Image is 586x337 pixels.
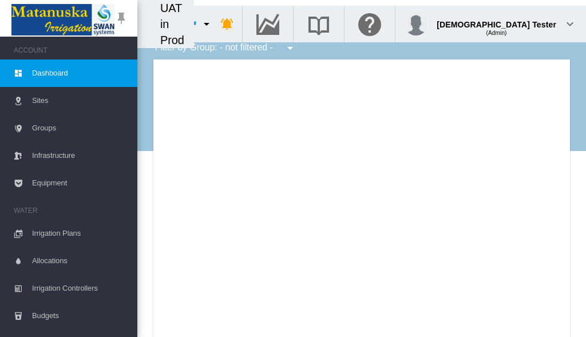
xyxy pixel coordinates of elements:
[114,11,128,25] md-icon: icon-pin
[395,6,586,42] button: [DEMOGRAPHIC_DATA] Tester (Admin) icon-chevron-down
[254,17,282,31] md-icon: Go to the Data Hub
[32,275,128,302] span: Irrigation Controllers
[32,87,128,114] span: Sites
[305,17,332,31] md-icon: Search the knowledge base
[32,302,128,330] span: Budgets
[14,201,128,220] span: WATER
[486,30,507,36] span: (Admin)
[32,60,128,87] span: Dashboard
[32,114,128,142] span: Groups
[563,17,577,31] md-icon: icon-chevron-down
[405,13,427,35] img: profile.jpg
[279,37,302,60] button: icon-menu-down
[437,14,556,26] div: [DEMOGRAPHIC_DATA] Tester
[14,41,128,60] span: ACCOUNT
[220,17,234,31] md-icon: icon-bell-ring
[146,37,305,60] div: Filter by Group: - not filtered -
[32,247,128,275] span: Allocations
[200,17,213,31] md-icon: icon-menu-down
[11,4,114,35] img: Matanuska_LOGO.png
[356,17,383,31] md-icon: Click here for help
[195,13,218,35] button: icon-menu-down
[283,41,297,55] md-icon: icon-menu-down
[32,169,128,197] span: Equipment
[32,142,128,169] span: Infrastructure
[32,220,128,247] span: Irrigation Plans
[216,13,239,35] button: icon-bell-ring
